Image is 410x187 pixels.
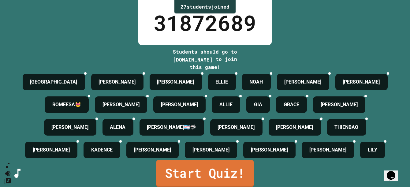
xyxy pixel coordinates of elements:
[161,101,198,108] h4: [PERSON_NAME]
[154,7,256,39] div: 31872689
[52,124,89,131] h4: [PERSON_NAME]
[192,146,229,154] h4: [PERSON_NAME]
[110,124,126,131] h4: ALENA
[4,170,11,177] button: Mute music
[219,101,233,108] h4: ALLIE
[156,160,254,187] a: Start Quiz!
[91,146,113,154] h4: KADENCE
[276,124,313,131] h4: [PERSON_NAME]
[216,78,228,86] h4: ELLIE
[335,124,359,131] h4: THIENBAO
[218,124,255,131] h4: [PERSON_NAME]
[250,78,263,86] h4: NOAH
[368,146,377,154] h4: LILY
[251,146,288,154] h4: [PERSON_NAME]
[309,146,346,154] h4: [PERSON_NAME]
[254,101,262,108] h4: GIA
[102,101,140,108] h4: [PERSON_NAME]
[321,101,358,108] h4: [PERSON_NAME]
[33,146,70,154] h4: [PERSON_NAME]
[147,124,196,131] h4: [PERSON_NAME]🏳‍⚧🦈
[285,78,322,86] h4: [PERSON_NAME]
[384,163,404,181] iframe: chat widget
[4,177,11,185] button: Change Music
[343,78,380,86] h4: [PERSON_NAME]
[167,48,243,71] div: Students should go to to join this game!
[134,146,171,154] h4: [PERSON_NAME]
[30,78,77,86] h4: [GEOGRAPHIC_DATA]
[173,56,213,63] span: [DOMAIN_NAME]
[99,78,136,86] h4: [PERSON_NAME]
[52,101,81,108] h4: ROMEESA😻
[284,101,299,108] h4: GRACE
[157,78,194,86] h4: [PERSON_NAME]
[4,162,11,170] button: SpeedDial basic example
